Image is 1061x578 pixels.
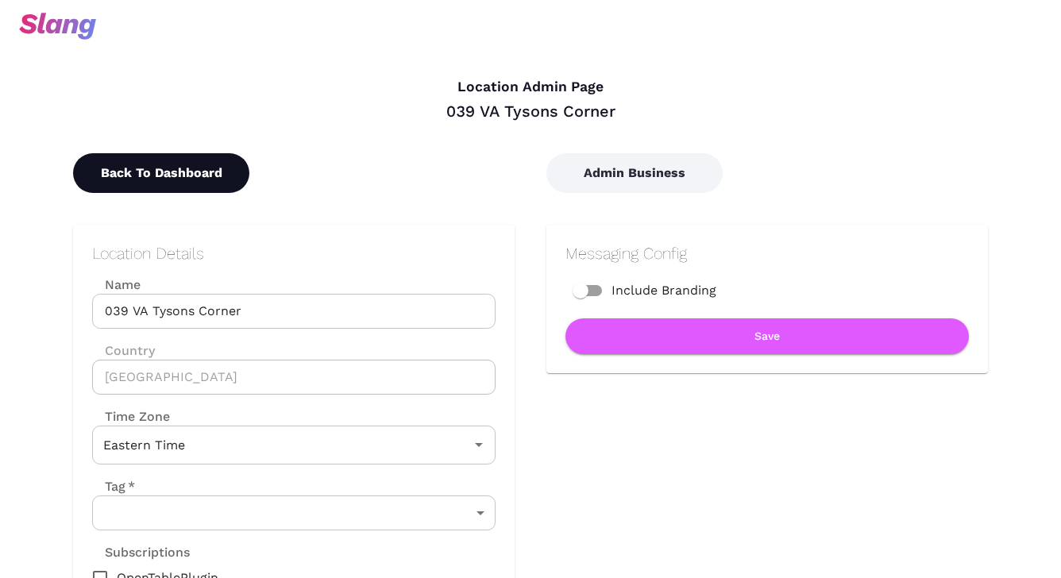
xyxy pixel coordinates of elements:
[73,165,249,180] a: Back To Dashboard
[612,281,716,300] span: Include Branding
[92,543,190,561] label: Subscriptions
[92,276,496,294] label: Name
[92,407,496,426] label: Time Zone
[468,433,490,456] button: Open
[565,244,969,263] h2: Messaging Config
[73,153,249,193] button: Back To Dashboard
[546,153,723,193] button: Admin Business
[92,341,496,360] label: Country
[565,318,969,354] button: Save
[73,101,988,121] div: 039 VA Tysons Corner
[73,79,988,96] h4: Location Admin Page
[92,244,496,263] h2: Location Details
[19,13,96,40] img: svg+xml;base64,PHN2ZyB3aWR0aD0iOTciIGhlaWdodD0iMzQiIHZpZXdCb3g9IjAgMCA5NyAzNCIgZmlsbD0ibm9uZSIgeG...
[546,165,723,180] a: Admin Business
[92,477,135,495] label: Tag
